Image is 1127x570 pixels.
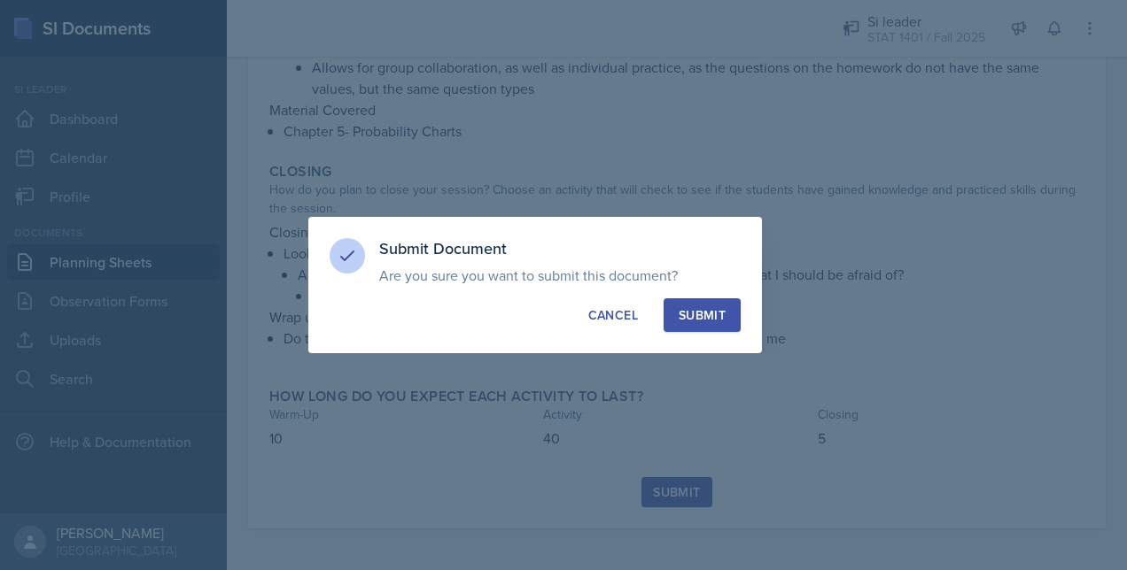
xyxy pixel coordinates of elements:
[664,298,741,332] button: Submit
[379,266,741,284] p: Are you sure you want to submit this document?
[573,298,653,332] button: Cancel
[588,306,638,324] div: Cancel
[679,306,726,324] div: Submit
[379,238,741,259] h3: Submit Document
